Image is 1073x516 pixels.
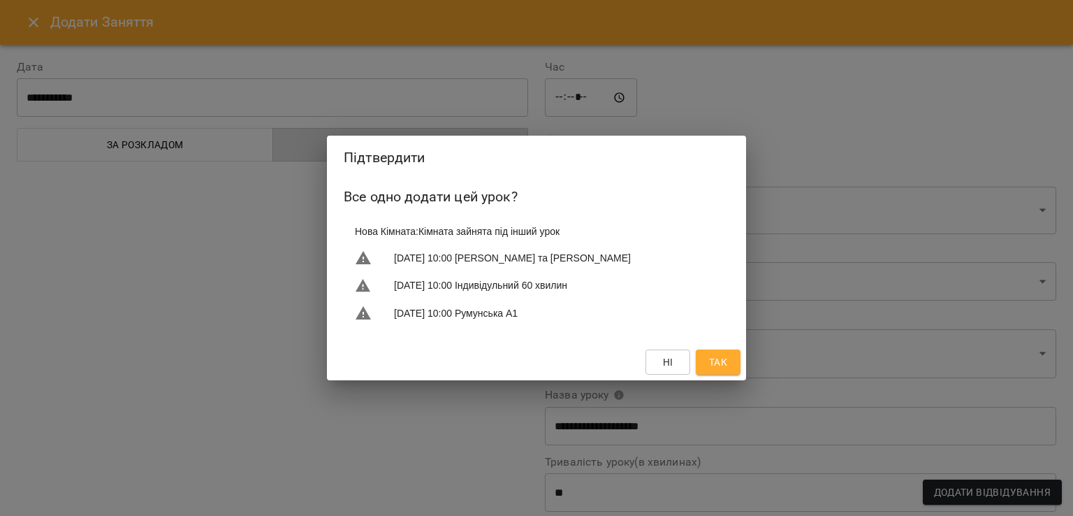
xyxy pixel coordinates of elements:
[344,147,729,169] h2: Підтвердити
[696,350,740,375] button: Так
[344,299,729,327] li: [DATE] 10:00 Румунська А1
[344,244,729,272] li: [DATE] 10:00 [PERSON_NAME] та [PERSON_NAME]
[645,350,690,375] button: Ні
[344,272,729,300] li: [DATE] 10:00 Індивідульний 60 хвилин
[344,186,729,208] h6: Все одно додати цей урок?
[709,354,727,371] span: Так
[663,354,673,371] span: Ні
[344,219,729,244] li: Нова Кімната : Кімната зайнята під інший урок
